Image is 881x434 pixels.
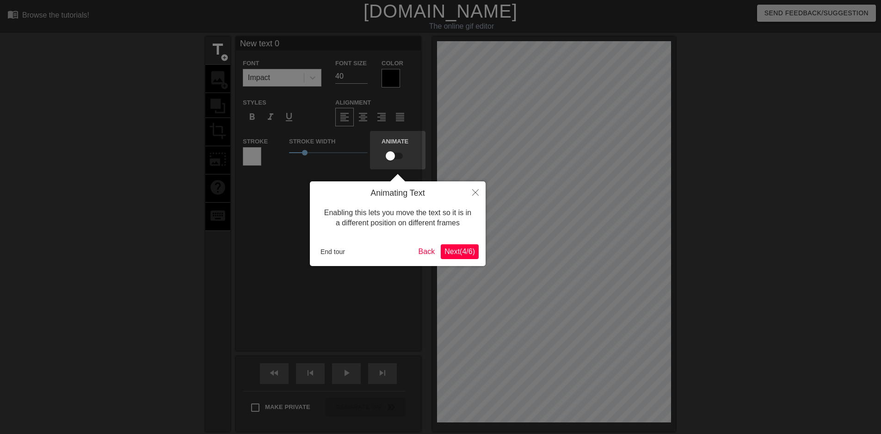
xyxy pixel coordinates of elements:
[415,244,439,259] button: Back
[441,244,479,259] button: Next
[317,188,479,198] h4: Animating Text
[317,198,479,238] div: Enabling this lets you move the text so it is in a different position on different frames
[444,248,475,255] span: Next ( 4 / 6 )
[465,181,486,203] button: Close
[317,245,349,259] button: End tour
